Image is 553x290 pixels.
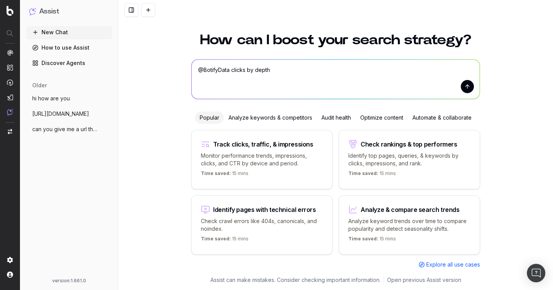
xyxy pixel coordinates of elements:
span: Time saved: [201,170,231,176]
a: Discover Agents [26,57,112,69]
div: version: 1.661.0 [29,278,109,284]
span: can you give me a url that I could ask f [32,125,100,133]
span: Time saved: [201,236,231,242]
div: Check rankings & top performers [361,141,457,147]
div: Popular [195,112,224,124]
p: Identify top pages, queries, & keywords by clicks, impressions, and rank. [348,152,470,167]
img: Botify logo [7,6,13,16]
img: My account [7,272,13,278]
h1: Assist [39,6,59,17]
div: Analyze & compare search trends [361,207,460,213]
a: How to use Assist [26,42,112,54]
div: Audit health [317,112,356,124]
p: 15 mins [201,236,248,245]
img: Studio [7,94,13,100]
button: [URL][DOMAIN_NAME] [26,108,112,120]
img: Intelligence [7,64,13,71]
button: hi how are you [26,92,112,105]
img: Switch project [8,129,12,134]
textarea: @BotifyData clicks by depth [192,60,480,99]
span: Time saved: [348,236,378,242]
div: Optimize content [356,112,408,124]
button: can you give me a url that I could ask f [26,123,112,135]
img: Assist [7,109,13,115]
div: Analyze keywords & competitors [224,112,317,124]
img: Analytics [7,50,13,56]
p: 15 mins [348,170,396,180]
span: Explore all use cases [426,261,480,268]
p: Assist can make mistakes. Consider checking important information. [210,276,381,284]
img: Activation [7,79,13,86]
a: Open previous Assist version [387,276,461,284]
p: 15 mins [348,236,396,245]
div: Track clicks, traffic, & impressions [213,141,313,147]
button: New Chat [26,26,112,38]
button: Assist [29,6,109,17]
span: [URL][DOMAIN_NAME] [32,110,89,118]
div: Open Intercom Messenger [527,264,545,282]
p: Check crawl errors like 404s, canonicals, and noindex. [201,217,323,233]
img: Assist [29,8,36,15]
p: Monitor performance trends, impressions, clicks, and CTR by device and period. [201,152,323,167]
div: Identify pages with technical errors [213,207,316,213]
h1: How can I boost your search strategy? [191,33,480,47]
p: Analyze keyword trends over time to compare popularity and detect seasonality shifts. [348,217,470,233]
span: older [32,82,47,89]
span: Time saved: [348,170,378,176]
a: Explore all use cases [419,261,480,268]
img: Setting [7,257,13,263]
span: hi how are you [32,95,70,102]
div: Automate & collaborate [408,112,476,124]
p: 15 mins [201,170,248,180]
